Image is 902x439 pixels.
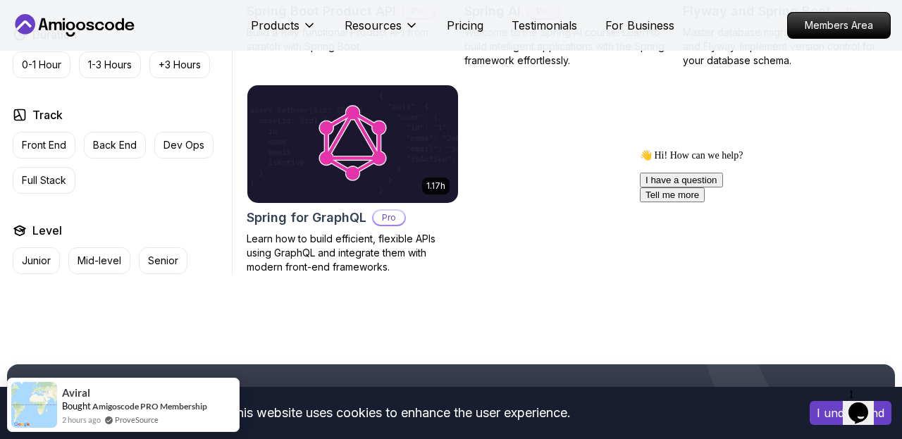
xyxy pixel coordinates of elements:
[251,17,299,34] p: Products
[251,17,316,45] button: Products
[345,17,419,45] button: Resources
[22,58,61,72] p: 0-1 Hour
[345,17,402,34] p: Resources
[634,144,888,376] iframe: chat widget
[62,414,101,426] span: 2 hours ago
[88,58,132,72] p: 1-3 Hours
[159,58,201,72] p: +3 Hours
[115,414,159,426] a: ProveSource
[149,51,210,78] button: +3 Hours
[6,44,70,58] button: Tell me more
[79,51,141,78] button: 1-3 Hours
[62,387,90,399] span: Aviral
[84,132,146,159] button: Back End
[154,132,214,159] button: Dev Ops
[22,173,66,187] p: Full Stack
[11,397,789,428] div: This website uses cookies to enhance the user experience.
[373,211,404,225] p: Pro
[11,382,57,428] img: provesource social proof notification image
[22,254,51,268] p: Junior
[163,138,204,152] p: Dev Ops
[32,222,62,239] h2: Level
[13,247,60,274] button: Junior
[78,254,121,268] p: Mid-level
[843,383,888,425] iframe: chat widget
[148,254,178,268] p: Senior
[810,401,891,425] button: Accept cookies
[13,51,70,78] button: 0-1 Hour
[6,6,259,58] div: 👋 Hi! How can we help?I have a questionTell me more
[22,138,66,152] p: Front End
[247,232,459,274] p: Learn how to build efficient, flexible APIs using GraphQL and integrate them with modern front-en...
[93,138,137,152] p: Back End
[605,17,674,34] a: For Business
[6,29,89,44] button: I have a question
[512,17,577,34] a: Testimonials
[62,400,91,412] span: Bought
[247,85,459,274] a: Spring for GraphQL card1.17hSpring for GraphQLProLearn how to build efficient, flexible APIs usin...
[788,13,890,38] p: Members Area
[68,247,130,274] button: Mid-level
[447,17,483,34] a: Pricing
[32,106,63,123] h2: Track
[426,180,445,192] p: 1.17h
[13,167,75,194] button: Full Stack
[6,6,109,17] span: 👋 Hi! How can we help?
[139,247,187,274] button: Senior
[787,12,891,39] a: Members Area
[247,85,458,203] img: Spring for GraphQL card
[13,132,75,159] button: Front End
[92,401,207,412] a: Amigoscode PRO Membership
[247,208,366,228] h2: Spring for GraphQL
